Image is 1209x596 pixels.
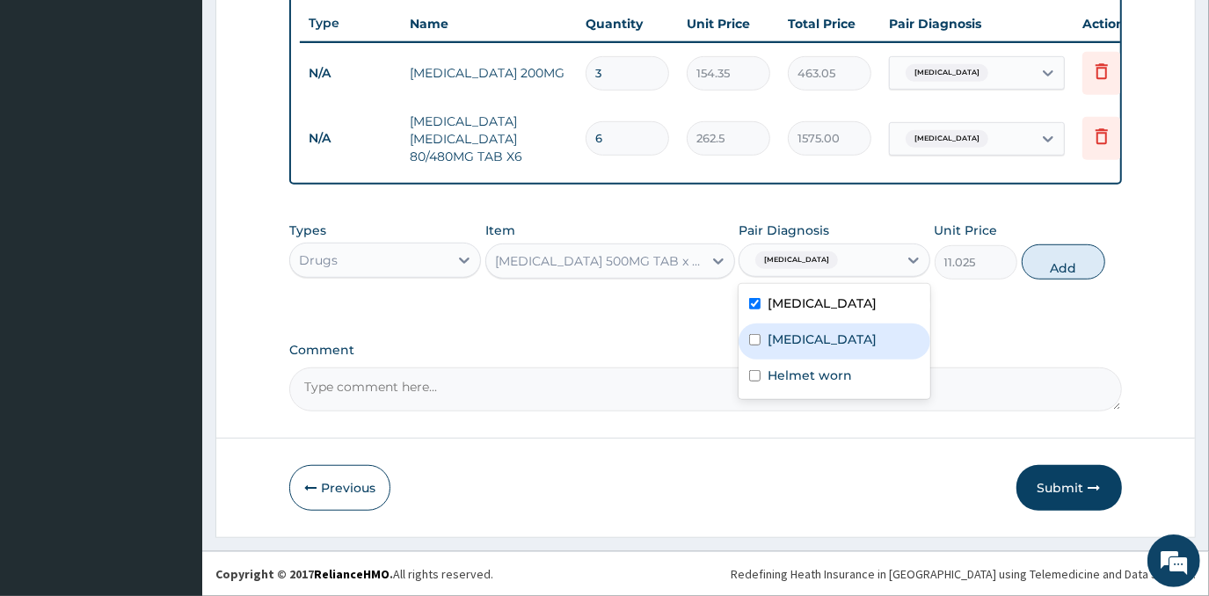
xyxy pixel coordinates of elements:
[779,6,880,41] th: Total Price
[300,7,401,40] th: Type
[9,403,335,465] textarea: Type your message and hit 'Enter'
[289,465,390,511] button: Previous
[731,565,1196,583] div: Redefining Heath Insurance in [GEOGRAPHIC_DATA] using Telemedicine and Data Science!
[906,64,988,82] span: [MEDICAL_DATA]
[202,551,1209,596] footer: All rights reserved.
[91,98,295,121] div: Chat with us now
[768,367,852,384] label: Helmet worn
[401,55,577,91] td: [MEDICAL_DATA] 200MG
[485,222,515,239] label: Item
[755,251,838,269] span: [MEDICAL_DATA]
[577,6,678,41] th: Quantity
[289,223,326,238] label: Types
[1022,244,1105,280] button: Add
[768,294,877,312] label: [MEDICAL_DATA]
[906,130,988,148] span: [MEDICAL_DATA]
[935,222,998,239] label: Unit Price
[300,57,401,90] td: N/A
[215,566,393,582] strong: Copyright © 2017 .
[495,252,704,270] div: [MEDICAL_DATA] 500MG TAB x 1000
[289,343,1121,358] label: Comment
[102,183,243,360] span: We're online!
[1016,465,1122,511] button: Submit
[299,251,338,269] div: Drugs
[401,104,577,174] td: [MEDICAL_DATA] [MEDICAL_DATA] 80/480MG TAB X6
[1074,6,1162,41] th: Actions
[401,6,577,41] th: Name
[739,222,829,239] label: Pair Diagnosis
[33,88,71,132] img: d_794563401_company_1708531726252_794563401
[768,331,877,348] label: [MEDICAL_DATA]
[880,6,1074,41] th: Pair Diagnosis
[300,122,401,155] td: N/A
[288,9,331,51] div: Minimize live chat window
[314,566,390,582] a: RelianceHMO
[678,6,779,41] th: Unit Price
